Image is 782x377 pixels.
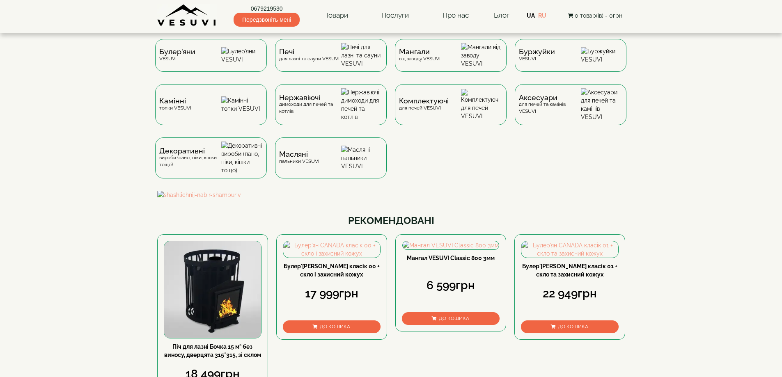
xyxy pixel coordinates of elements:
[159,98,191,111] div: топки VESUVI
[434,6,477,25] a: Про нас
[283,320,381,333] button: До кошика
[522,263,617,278] a: Булер'[PERSON_NAME] класік 01 + скло та захисний кожух
[399,48,440,62] div: від заводу VESUVI
[159,48,195,62] div: VESUVI
[320,324,350,329] span: До кошика
[164,343,261,358] a: Піч для лазні Бочка 15 м³ без виносу, дверцята 315*315, зі склом
[159,148,221,154] span: Декоративні
[279,48,339,55] span: Печі
[234,13,300,27] span: Передзвоніть мені
[151,84,271,137] a: Каміннітопки VESUVI Камінні топки VESUVI
[271,84,391,137] a: Нержавіючідимоходи для печей та котлів Нержавіючі димоходи для печей та котлів
[538,12,546,19] a: RU
[399,48,440,55] span: Мангали
[402,312,500,325] button: До кошика
[399,98,449,104] span: Комплектуючі
[565,11,625,20] button: 0 товар(ів) - 0грн
[521,320,619,333] button: До кошика
[234,5,300,13] a: 0679219530
[399,98,449,111] div: для печей VESUVI
[391,84,511,137] a: Комплектуючідля печей VESUVI Комплектуючі для печей VESUVI
[581,47,622,64] img: Буржуйки VESUVI
[221,142,263,174] img: Декоративні вироби (пано, піки, кішки тощо)
[519,94,581,115] div: для печей та камінів VESUVI
[519,48,555,55] span: Буржуйки
[521,241,618,258] img: Булер'ян CANADA класік 01 + скло та захисний кожух
[527,12,535,19] a: UA
[407,255,495,261] a: Мангал VESUVI Classic 800 3мм
[279,151,319,165] div: пальники VESUVI
[341,43,383,68] img: Печі для лазні та сауни VESUVI
[283,286,381,302] div: 17 999грн
[521,286,619,302] div: 22 949грн
[439,315,469,321] span: До кошика
[511,39,631,84] a: БуржуйкиVESUVI Буржуйки VESUVI
[159,148,221,168] div: вироби (пано, піки, кішки тощо)
[284,263,380,278] a: Булер'[PERSON_NAME] класік 00 + скло і захисний кожух
[511,84,631,137] a: Аксесуаридля печей та камінів VESUVI Аксесуари для печей та камінів VESUVI
[341,146,383,170] img: Масляні пальники VESUVI
[151,137,271,191] a: Декоративнівироби (пано, піки, кішки тощо) Декоративні вироби (пано, піки, кішки тощо)
[279,151,319,158] span: Масляні
[157,191,625,199] img: shashlichnij-nabir-shampuriv
[283,241,380,258] img: Булер'ян CANADA класік 00 + скло і захисний кожух
[159,98,191,104] span: Камінні
[279,94,341,101] span: Нержавіючі
[317,6,356,25] a: Товари
[221,47,263,64] img: Булер'яни VESUVI
[151,39,271,84] a: Булер'яниVESUVI Булер'яни VESUVI
[391,39,511,84] a: Мангаливід заводу VESUVI Мангали від заводу VESUVI
[164,241,261,338] img: Піч для лазні Бочка 15 м³ без виносу, дверцята 315*315, зі склом
[575,12,622,19] span: 0 товар(ів) - 0грн
[373,6,417,25] a: Послуги
[271,137,391,191] a: Масляніпальники VESUVI Масляні пальники VESUVI
[341,88,383,121] img: Нержавіючі димоходи для печей та котлів
[519,94,581,101] span: Аксесуари
[581,88,622,121] img: Аксесуари для печей та камінів VESUVI
[221,96,263,113] img: Камінні топки VESUVI
[279,48,339,62] div: для лазні та сауни VESUVI
[402,277,500,294] div: 6 599грн
[519,48,555,62] div: VESUVI
[461,43,502,68] img: Мангали від заводу VESUVI
[403,241,499,249] img: Мангал VESUVI Classic 800 3мм
[271,39,391,84] a: Печідля лазні та сауни VESUVI Печі для лазні та сауни VESUVI
[558,324,588,329] span: До кошика
[494,11,509,19] a: Блог
[461,89,502,120] img: Комплектуючі для печей VESUVI
[159,48,195,55] span: Булер'яни
[157,4,217,27] img: Завод VESUVI
[279,94,341,115] div: димоходи для печей та котлів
